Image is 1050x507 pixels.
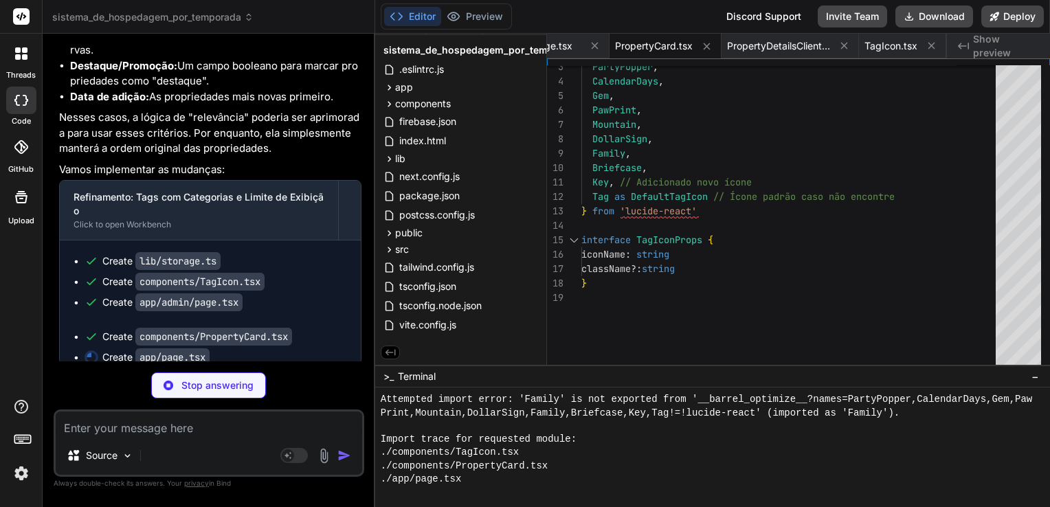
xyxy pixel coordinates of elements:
[70,90,149,103] strong: Data de adição:
[381,473,462,486] span: ./app/page.tsx
[441,7,509,26] button: Preview
[398,61,445,78] span: .eslintrc.js
[592,133,647,145] span: DollarSign
[122,450,133,462] img: Pick Models
[973,32,1039,60] span: Show preview
[316,448,332,464] img: attachment
[181,379,254,392] p: Stop answering
[592,104,636,116] span: PawPrint
[708,234,713,246] span: {
[981,5,1044,27] button: Deploy
[592,161,642,174] span: Briefcase
[727,39,830,53] span: PropertyDetailsClient.tsx
[620,205,697,217] span: 'lucide-react'
[713,190,895,203] span: // Ícone padrão caso não encontre
[636,248,669,260] span: string
[547,146,563,161] div: 9
[864,39,917,53] span: TagIcon.tsx
[642,262,675,275] span: string
[384,7,441,26] button: Editor
[398,259,476,275] span: tailwind.config.js
[102,350,210,364] div: Create
[592,190,609,203] span: Tag
[395,226,423,240] span: public
[395,152,405,166] span: lib
[398,188,461,204] span: package.json
[547,103,563,117] div: 6
[620,176,752,188] span: // Adicionado novo ícone
[381,446,519,459] span: ./components/TagIcon.tsx
[533,39,572,53] span: page.tsx
[625,147,631,159] span: ,
[74,219,324,230] div: Click to open Workbench
[102,295,243,309] div: Create
[8,164,34,175] label: GitHub
[895,5,973,27] button: Download
[12,115,31,127] label: code
[631,190,708,203] span: DefaultTagIcon
[398,133,447,149] span: index.html
[636,104,642,116] span: ,
[547,233,563,247] div: 15
[547,117,563,132] div: 7
[8,215,34,227] label: Upload
[592,147,625,159] span: Family
[337,449,351,462] img: icon
[609,89,614,102] span: ,
[184,479,209,487] span: privacy
[615,39,693,53] span: PropertyCard.tsx
[636,234,702,246] span: TagIconProps
[135,252,221,270] code: lib/storage.ts
[52,10,254,24] span: sistema_de_hospedagem_por_temporada
[818,5,887,27] button: Invite Team
[398,207,476,223] span: postcss.config.js
[395,97,451,111] span: components
[398,113,458,130] span: firebase.json
[547,262,563,276] div: 17
[547,276,563,291] div: 18
[102,254,221,268] div: Create
[398,297,483,314] span: tsconfig.node.json
[547,204,563,218] div: 13
[398,370,436,383] span: Terminal
[59,162,361,178] p: Vamos implementar as mudanças:
[398,317,458,333] span: vite.config.js
[1031,370,1039,383] span: −
[383,370,394,383] span: >_
[547,175,563,190] div: 11
[398,278,458,295] span: tsconfig.json
[395,243,409,256] span: src
[70,59,177,72] strong: Destaque/Promoção:
[592,176,609,188] span: Key
[74,190,324,218] div: Refinamento: Tags com Categorias e Limite de Exibição
[547,190,563,204] div: 12
[135,273,265,291] code: components/TagIcon.tsx
[592,89,609,102] span: Gem
[718,5,809,27] div: Discord Support
[6,69,36,81] label: threads
[565,233,583,247] div: Click to collapse the range.
[54,477,364,490] p: Always double-check its answers. Your in Bind
[86,449,118,462] p: Source
[547,74,563,89] div: 4
[398,168,461,185] span: next.config.js
[658,75,664,87] span: ,
[381,393,1032,406] span: Attempted import error: 'Family' is not exported from '__barrel_optimize__?names=PartyPopper,Cale...
[60,181,338,240] button: Refinamento: Tags com Categorias e Limite de ExibiçãoClick to open Workbench
[581,205,587,217] span: }
[70,89,361,105] li: As propriedades mais novas primeiro.
[102,275,265,289] div: Create
[647,133,653,145] span: ,
[592,205,614,217] span: from
[59,110,361,157] p: Nesses casos, a lógica de "relevância" poderia ser aprimorada para usar esses critérios. Por enqu...
[70,58,361,89] li: Um campo booleano para marcar propriedades como "destaque".
[381,433,577,446] span: Import trace for requested module:
[135,348,210,366] code: app/page.tsx
[592,75,658,87] span: CalendarDays
[395,80,413,94] span: app
[135,328,292,346] code: components/PropertyCard.tsx
[547,161,563,175] div: 10
[547,132,563,146] div: 8
[636,118,642,131] span: ,
[383,43,581,57] span: sistema_de_hospedagem_por_temporada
